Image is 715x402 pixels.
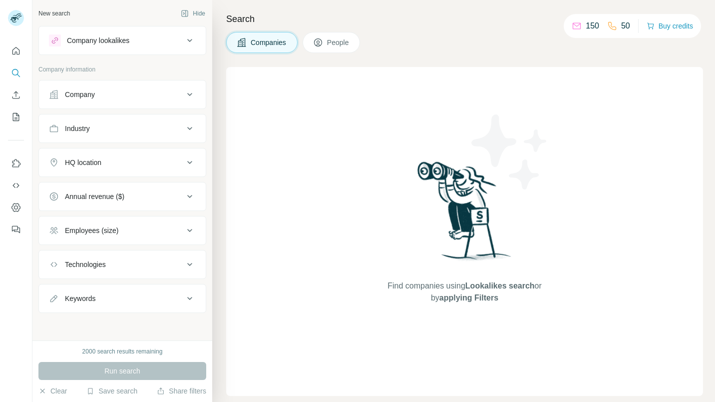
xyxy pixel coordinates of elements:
div: Company [65,89,95,99]
button: Dashboard [8,198,24,216]
button: Use Surfe on LinkedIn [8,154,24,172]
button: Company [39,82,206,106]
span: Find companies using or by [384,280,544,304]
button: Hide [174,6,212,21]
button: Keywords [39,286,206,310]
div: Employees (size) [65,225,118,235]
button: Company lookalikes [39,28,206,52]
span: Lookalikes search [465,281,535,290]
button: Use Surfe API [8,176,24,194]
img: Surfe Illustration - Stars [465,107,555,197]
button: Feedback [8,220,24,238]
img: Surfe Illustration - Woman searching with binoculars [413,159,517,270]
button: Save search [86,386,137,396]
div: New search [38,9,70,18]
button: Annual revenue ($) [39,184,206,208]
button: HQ location [39,150,206,174]
h4: Search [226,12,703,26]
button: Share filters [157,386,206,396]
div: HQ location [65,157,101,167]
button: Employees (size) [39,218,206,242]
button: Quick start [8,42,24,60]
button: Search [8,64,24,82]
div: Company lookalikes [67,35,129,45]
button: My lists [8,108,24,126]
p: 50 [621,20,630,32]
button: Buy credits [647,19,693,33]
div: Industry [65,123,90,133]
span: People [327,37,350,47]
div: Technologies [65,259,106,269]
div: Annual revenue ($) [65,191,124,201]
button: Technologies [39,252,206,276]
div: Keywords [65,293,95,303]
button: Enrich CSV [8,86,24,104]
div: 2000 search results remaining [82,347,163,356]
p: Company information [38,65,206,74]
p: 150 [586,20,599,32]
button: Industry [39,116,206,140]
span: applying Filters [439,293,498,302]
button: Clear [38,386,67,396]
span: Companies [251,37,287,47]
